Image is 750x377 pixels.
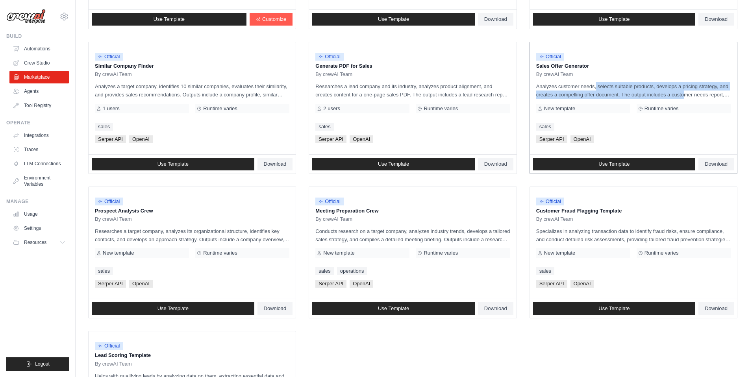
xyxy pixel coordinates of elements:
span: Download [484,161,507,167]
span: By crewAI Team [95,216,132,222]
a: Download [478,13,513,26]
span: Use Template [154,16,185,22]
span: Use Template [598,161,630,167]
div: Manage [6,198,69,205]
span: Download [484,305,507,312]
span: 1 users [103,105,120,112]
span: By crewAI Team [95,71,132,78]
a: Download [257,158,293,170]
span: Download [705,161,728,167]
span: Runtime varies [644,105,679,112]
span: Use Template [378,16,409,22]
span: Resources [24,239,46,246]
span: New template [544,105,575,112]
div: Operate [6,120,69,126]
span: Use Template [598,16,630,22]
p: Lead Scoring Template [95,351,289,359]
span: New template [323,250,354,256]
a: Use Template [533,158,696,170]
span: Use Template [598,305,630,312]
span: Use Template [378,305,409,312]
span: OpenAI [129,280,153,288]
a: Automations [9,43,69,55]
span: OpenAI [350,135,373,143]
span: Serper API [315,135,346,143]
a: Download [698,158,734,170]
span: By crewAI Team [95,361,132,367]
p: Specializes in analyzing transaction data to identify fraud risks, ensure compliance, and conduct... [536,227,731,244]
a: sales [315,123,333,131]
span: Customize [262,16,286,22]
p: Customer Fraud Flagging Template [536,207,731,215]
a: Download [478,302,513,315]
p: Sales Offer Generator [536,62,731,70]
a: Settings [9,222,69,235]
span: Runtime varies [644,250,679,256]
span: Official [95,342,123,350]
span: Official [95,198,123,205]
a: Environment Variables [9,172,69,190]
span: New template [103,250,134,256]
a: Use Template [312,302,475,315]
span: Use Template [157,161,189,167]
span: New template [544,250,575,256]
button: Logout [6,357,69,371]
span: Download [705,305,728,312]
span: Serper API [315,280,346,288]
span: OpenAI [570,280,594,288]
p: Prospect Analysis Crew [95,207,289,215]
a: Integrations [9,129,69,142]
span: Download [484,16,507,22]
span: Download [705,16,728,22]
a: Usage [9,208,69,220]
span: Serper API [95,280,126,288]
a: Marketplace [9,71,69,83]
span: Runtime varies [424,105,458,112]
span: Official [536,198,565,205]
a: Download [698,302,734,315]
span: OpenAI [350,280,373,288]
span: By crewAI Team [536,216,573,222]
span: Download [264,305,287,312]
p: Generate PDF for Sales [315,62,510,70]
a: operations [337,267,367,275]
span: Serper API [536,135,567,143]
a: Download [257,302,293,315]
span: Serper API [95,135,126,143]
a: Traces [9,143,69,156]
a: Use Template [92,158,254,170]
a: Use Template [312,13,475,26]
span: Official [315,198,344,205]
span: Serper API [536,280,567,288]
span: 2 users [323,105,340,112]
span: Use Template [378,161,409,167]
span: By crewAI Team [536,71,573,78]
a: sales [95,123,113,131]
p: Conducts research on a target company, analyzes industry trends, develops a tailored sales strate... [315,227,510,244]
span: By crewAI Team [315,216,352,222]
button: Resources [9,236,69,249]
span: Official [536,53,565,61]
p: Researches a lead company and its industry, analyzes product alignment, and creates content for a... [315,82,510,99]
span: Download [264,161,287,167]
span: OpenAI [129,135,153,143]
a: Use Template [312,158,475,170]
a: sales [536,267,554,275]
span: OpenAI [570,135,594,143]
p: Analyzes customer needs, selects suitable products, develops a pricing strategy, and creates a co... [536,82,731,99]
a: Use Template [92,302,254,315]
div: Build [6,33,69,39]
span: Official [315,53,344,61]
a: Customize [250,13,293,26]
img: Logo [6,9,46,24]
a: sales [95,267,113,275]
a: sales [536,123,554,131]
span: Runtime varies [203,105,237,112]
a: Use Template [533,13,696,26]
a: Crew Studio [9,57,69,69]
p: Researches a target company, analyzes its organizational structure, identifies key contacts, and ... [95,227,289,244]
p: Analyzes a target company, identifies 10 similar companies, evaluates their similarity, and provi... [95,82,289,99]
span: Logout [35,361,50,367]
a: sales [315,267,333,275]
a: Download [478,158,513,170]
